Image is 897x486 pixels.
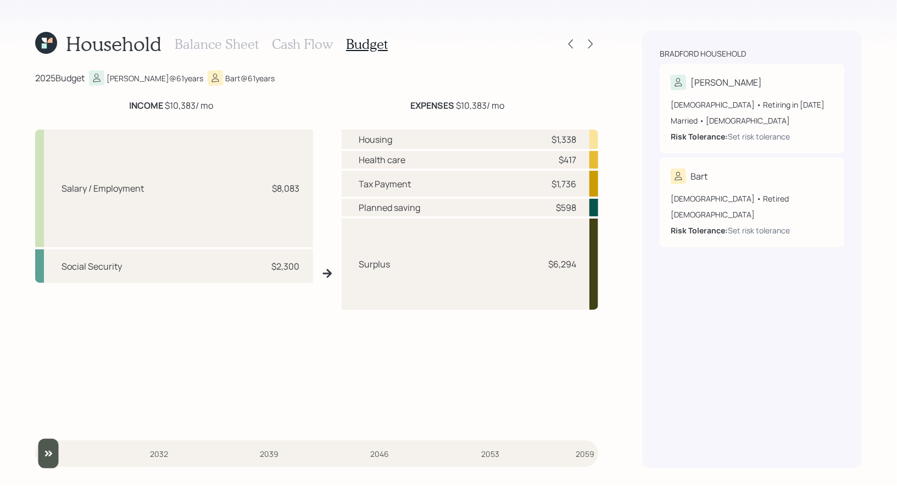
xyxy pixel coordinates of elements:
div: $598 [556,201,576,214]
div: [PERSON_NAME] [690,76,762,89]
div: $2,300 [272,260,300,273]
h1: Household [66,32,161,55]
b: EXPENSES [410,99,454,111]
div: $8,083 [272,182,300,195]
div: Set risk tolerance [728,131,790,142]
b: Risk Tolerance: [671,225,728,236]
div: Set risk tolerance [728,225,790,236]
h3: Cash Flow [272,36,333,52]
div: $417 [559,153,576,166]
div: Bradford household [660,48,746,59]
div: Housing [359,133,393,146]
div: [DEMOGRAPHIC_DATA] • Retiring in [DATE] [671,99,833,110]
div: Bart [690,170,707,183]
div: $1,736 [551,177,576,191]
div: [PERSON_NAME] @ 61 years [107,72,203,84]
div: $1,338 [551,133,576,146]
div: Social Security [62,260,122,273]
div: Bart @ 61 years [225,72,275,84]
div: Health care [359,153,406,166]
div: $10,383 / mo [129,99,213,112]
div: Planned saving [359,201,421,214]
b: INCOME [129,99,163,111]
h3: Balance Sheet [175,36,259,52]
div: $10,383 / mo [410,99,504,112]
b: Risk Tolerance: [671,131,728,142]
div: $6,294 [548,258,576,271]
div: Surplus [359,258,391,271]
div: Salary / Employment [62,182,144,195]
div: [DEMOGRAPHIC_DATA] [671,209,833,220]
div: Tax Payment [359,177,411,191]
div: 2025 Budget [35,71,85,85]
div: [DEMOGRAPHIC_DATA] • Retired [671,193,833,204]
h3: Budget [346,36,388,52]
div: Married • [DEMOGRAPHIC_DATA] [671,115,833,126]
